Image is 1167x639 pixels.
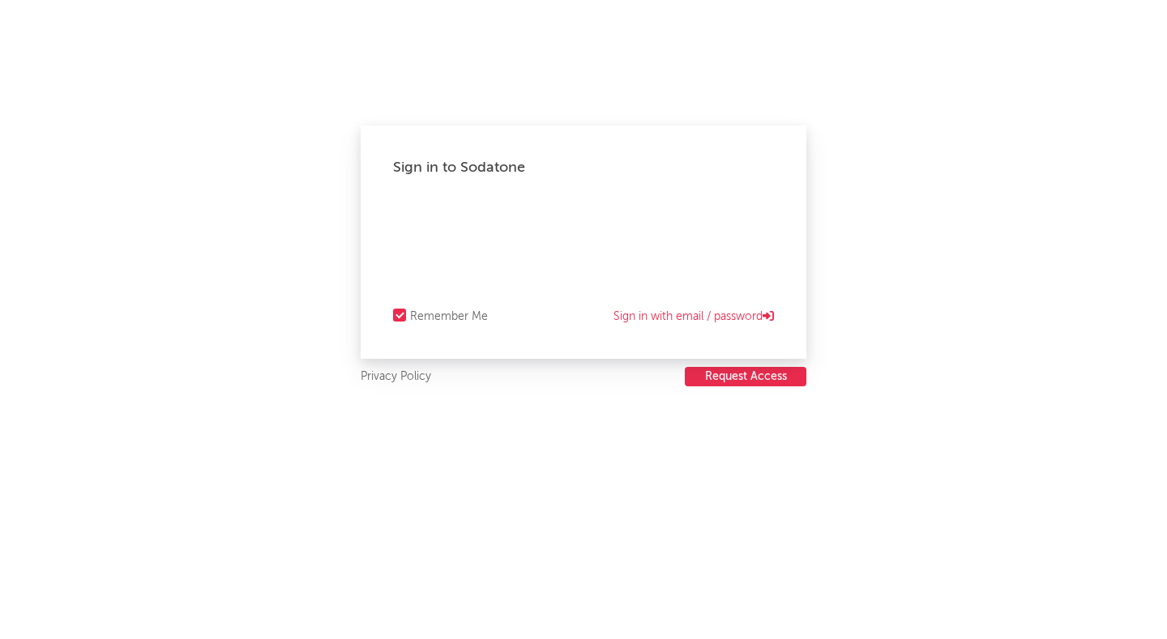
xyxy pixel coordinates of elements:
[361,367,431,387] a: Privacy Policy
[685,367,806,386] button: Request Access
[613,307,774,326] a: Sign in with email / password
[393,158,774,177] div: Sign in to Sodatone
[410,307,488,326] div: Remember Me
